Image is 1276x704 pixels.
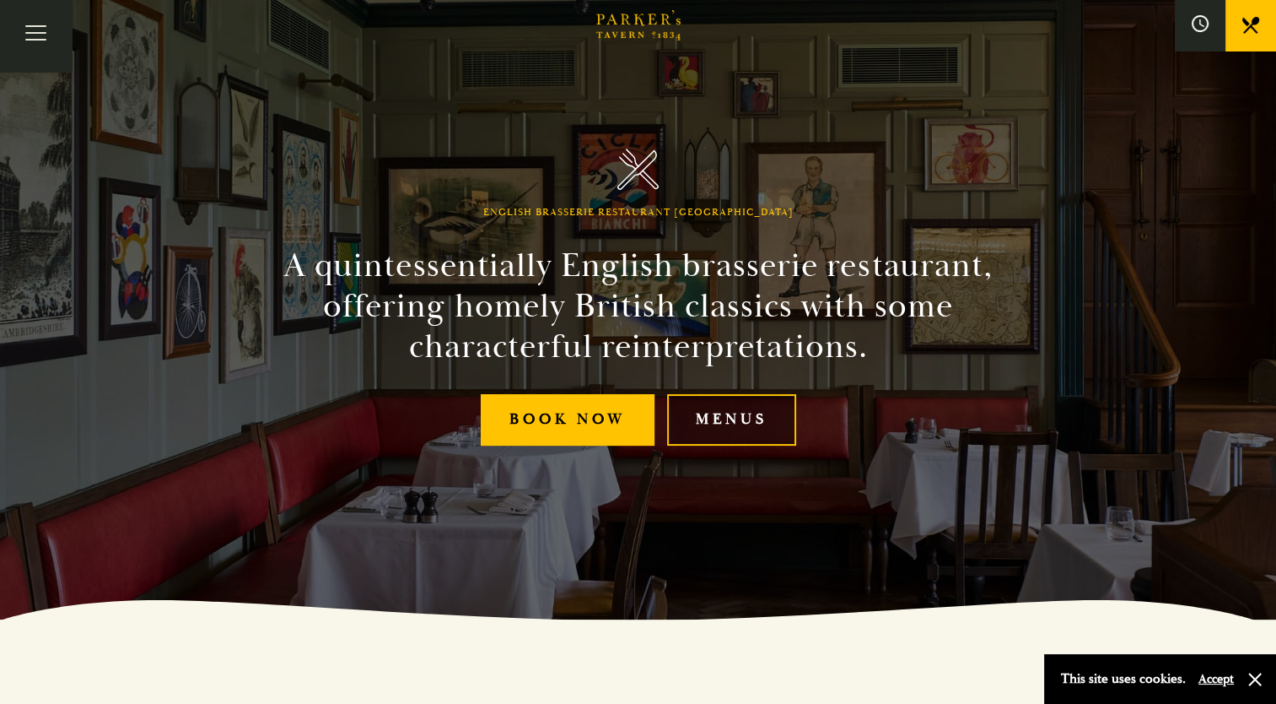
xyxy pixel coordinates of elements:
a: Book Now [481,394,654,446]
button: Close and accept [1246,671,1263,688]
button: Accept [1198,671,1234,687]
a: Menus [667,394,796,446]
h2: A quintessentially English brasserie restaurant, offering homely British classics with some chara... [254,246,1023,367]
h1: English Brasserie Restaurant [GEOGRAPHIC_DATA] [483,207,794,219]
p: This site uses cookies. [1061,667,1186,691]
img: Parker's Tavern Brasserie Cambridge [617,149,659,190]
